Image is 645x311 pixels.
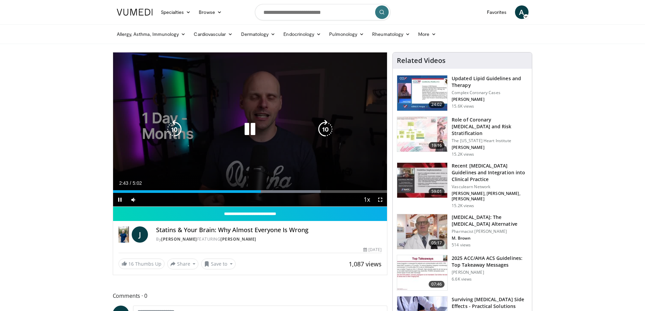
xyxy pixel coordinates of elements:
[113,190,387,193] div: Progress Bar
[397,214,447,249] img: ce9609b9-a9bf-4b08-84dd-8eeb8ab29fc6.150x105_q85_crop-smart_upscale.jpg
[397,214,528,250] a: 05:17 [MEDICAL_DATA]: The [MEDICAL_DATA] Alternative Pharmacist [PERSON_NAME] M. Brown 514 views
[161,236,197,242] a: [PERSON_NAME]
[119,180,128,186] span: 2:43
[130,180,131,186] span: /
[237,27,280,41] a: Dermatology
[128,261,134,267] span: 16
[119,259,165,269] a: 16 Thumbs Up
[452,104,474,109] p: 15.6K views
[452,255,528,268] h3: 2025 ACC/AHA ACS Guidelines: Top Takeaway Messages
[452,229,528,234] p: Pharmacist [PERSON_NAME]
[368,27,414,41] a: Rheumatology
[113,193,127,206] button: Pause
[452,236,528,241] p: M. Brown
[429,240,445,246] span: 05:17
[397,255,447,290] img: 369ac253-1227-4c00-b4e1-6e957fd240a8.150x105_q85_crop-smart_upscale.jpg
[397,255,528,291] a: 07:46 2025 ACC/AHA ACS Guidelines: Top Takeaway Messages [PERSON_NAME] 6.6K views
[452,214,528,227] h3: [MEDICAL_DATA]: The [MEDICAL_DATA] Alternative
[397,163,447,198] img: 87825f19-cf4c-4b91-bba1-ce218758c6bb.150x105_q85_crop-smart_upscale.jpg
[397,162,528,208] a: 59:01 Recent [MEDICAL_DATA] Guidelines and Integration into Clinical Practice Vasculearn Network ...
[452,75,528,89] h3: Updated Lipid Guidelines and Therapy
[452,145,528,150] p: [PERSON_NAME]
[279,27,325,41] a: Endocrinology
[429,142,445,149] span: 19:16
[133,180,142,186] span: 5:02
[363,247,382,253] div: [DATE]
[156,236,382,242] div: By FEATURING
[397,117,447,152] img: 1efa8c99-7b8a-4ab5-a569-1c219ae7bd2c.150x105_q85_crop-smart_upscale.jpg
[373,193,387,206] button: Fullscreen
[429,188,445,195] span: 59:01
[452,152,474,157] p: 15.2K views
[156,226,382,234] h4: Statins & Your Brain: Why Almost Everyone Is Wrong
[452,184,528,190] p: Vasculearn Network
[113,291,388,300] span: Comments 0
[515,5,529,19] a: A
[452,162,528,183] h3: Recent [MEDICAL_DATA] Guidelines and Integration into Clinical Practice
[414,27,440,41] a: More
[452,270,528,275] p: [PERSON_NAME]
[452,116,528,137] h3: Role of Coronary [MEDICAL_DATA] and Risk Stratification
[167,259,199,269] button: Share
[132,226,148,243] a: J
[397,75,447,111] img: 77f671eb-9394-4acc-bc78-a9f077f94e00.150x105_q85_crop-smart_upscale.jpg
[452,90,528,95] p: Complex Coronary Cases
[360,193,373,206] button: Playback Rate
[452,138,528,143] p: The [US_STATE] Heart Institute
[117,9,153,16] img: VuMedi Logo
[349,260,382,268] span: 1,087 views
[113,52,387,207] video-js: Video Player
[220,236,256,242] a: [PERSON_NAME]
[397,75,528,111] a: 24:02 Updated Lipid Guidelines and Therapy Complex Coronary Cases [PERSON_NAME] 15.6K views
[452,203,474,208] p: 15.2K views
[113,27,190,41] a: Allergy, Asthma, Immunology
[397,116,528,157] a: 19:16 Role of Coronary [MEDICAL_DATA] and Risk Stratification The [US_STATE] Heart Institute [PER...
[429,281,445,288] span: 07:46
[429,101,445,108] span: 24:02
[157,5,195,19] a: Specialties
[127,193,140,206] button: Mute
[452,242,471,248] p: 514 views
[452,191,528,202] p: [PERSON_NAME], [PERSON_NAME], [PERSON_NAME]
[201,259,236,269] button: Save to
[325,27,368,41] a: Pulmonology
[452,97,528,102] p: [PERSON_NAME]
[119,226,129,243] img: Dr. Jordan Rennicke
[255,4,390,20] input: Search topics, interventions
[397,57,446,65] h4: Related Videos
[483,5,511,19] a: Favorites
[195,5,226,19] a: Browse
[190,27,237,41] a: Cardiovascular
[452,276,472,282] p: 6.6K views
[452,296,528,310] h3: Surviving [MEDICAL_DATA] Side Effects - Practical Solutions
